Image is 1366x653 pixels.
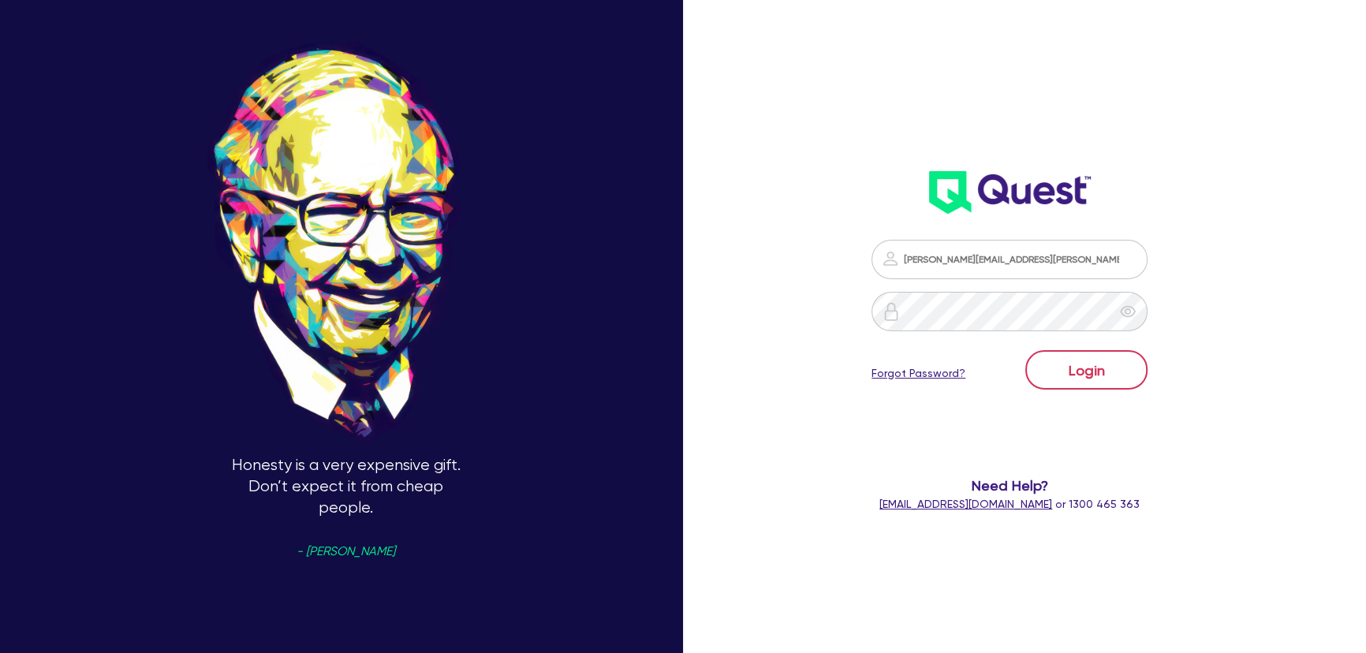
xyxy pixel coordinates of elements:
[871,365,965,382] a: Forgot Password?
[879,498,1140,510] span: or 1300 465 363
[881,249,900,268] img: icon-password
[882,302,901,321] img: icon-password
[297,546,395,558] span: - [PERSON_NAME]
[871,240,1148,279] input: Email address
[1120,304,1136,319] span: eye
[1025,350,1148,390] button: Login
[829,475,1190,496] span: Need Help?
[879,498,1052,510] a: [EMAIL_ADDRESS][DOMAIN_NAME]
[929,171,1091,214] img: wH2k97JdezQIQAAAABJRU5ErkJggg==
